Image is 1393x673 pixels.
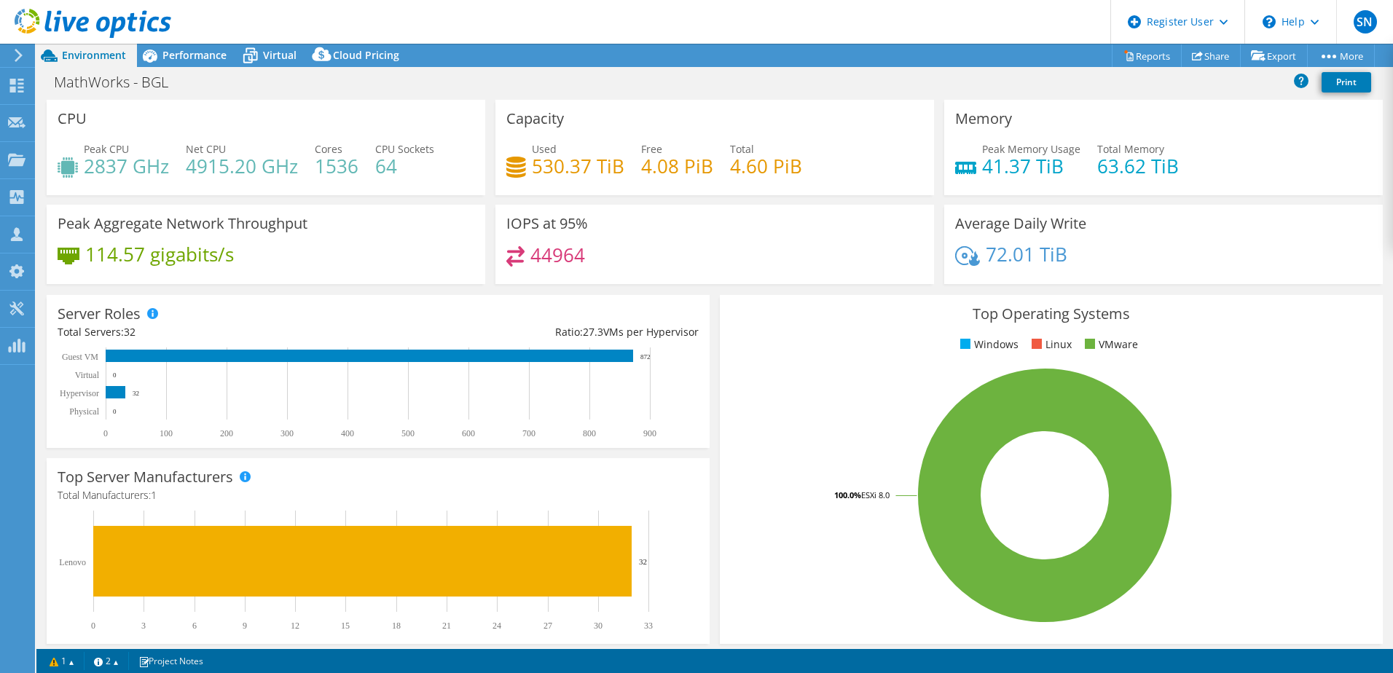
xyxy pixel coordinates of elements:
span: Virtual [263,48,297,62]
h3: CPU [58,111,87,127]
a: Share [1181,44,1241,67]
text: 500 [401,428,415,438]
svg: \n [1263,15,1276,28]
h4: 64 [375,158,434,174]
text: 800 [583,428,596,438]
text: Virtual [75,370,100,380]
span: Free [641,142,662,156]
span: Net CPU [186,142,226,156]
text: 200 [220,428,233,438]
text: 6 [192,621,197,631]
text: 27 [544,621,552,631]
text: 12 [291,621,299,631]
h3: Top Operating Systems [731,306,1372,322]
span: Performance [162,48,227,62]
span: Used [532,142,557,156]
h3: Memory [955,111,1012,127]
text: 600 [462,428,475,438]
text: 33 [644,621,653,631]
span: Peak Memory Usage [982,142,1080,156]
span: CPU Sockets [375,142,434,156]
text: 700 [522,428,535,438]
h4: 72.01 TiB [986,246,1067,262]
span: Environment [62,48,126,62]
tspan: 100.0% [834,489,861,500]
h4: 530.37 TiB [532,158,624,174]
li: Windows [957,336,1019,353]
text: Physical [69,406,99,417]
span: SN [1354,10,1377,34]
h3: Peak Aggregate Network Throughput [58,216,307,232]
h4: 114.57 gigabits/s [85,246,234,262]
text: 15 [341,621,350,631]
text: 0 [113,371,117,379]
text: 24 [493,621,501,631]
text: 900 [643,428,656,438]
h3: Average Daily Write [955,216,1086,232]
h4: 2837 GHz [84,158,169,174]
text: 300 [280,428,294,438]
text: 18 [392,621,401,631]
h4: 63.62 TiB [1097,158,1179,174]
div: Ratio: VMs per Hypervisor [378,324,699,340]
span: Peak CPU [84,142,129,156]
span: Cloud Pricing [333,48,399,62]
text: 21 [442,621,451,631]
a: Project Notes [128,652,213,670]
li: Linux [1028,336,1072,353]
text: 32 [133,390,139,397]
span: 32 [124,325,136,339]
h4: 4915.20 GHz [186,158,298,174]
text: 100 [160,428,173,438]
text: 30 [594,621,603,631]
li: VMware [1081,336,1138,353]
h1: MathWorks - BGL [47,74,191,90]
a: More [1307,44,1375,67]
span: Total [730,142,754,156]
text: Hypervisor [60,388,99,398]
a: 2 [84,652,129,670]
a: Export [1240,44,1308,67]
span: Total Memory [1097,142,1164,156]
text: Lenovo [59,557,86,567]
text: 872 [640,353,651,361]
text: 0 [91,621,95,631]
div: Total Servers: [58,324,378,340]
span: 27.3 [583,325,603,339]
text: 9 [243,621,247,631]
tspan: ESXi 8.0 [861,489,890,500]
a: Print [1322,72,1371,93]
h4: 1536 [315,158,358,174]
text: 3 [141,621,146,631]
text: 0 [113,408,117,415]
h4: 44964 [530,247,585,263]
text: 0 [103,428,108,438]
a: 1 [39,652,85,670]
h4: Total Manufacturers: [58,487,699,503]
span: Cores [315,142,342,156]
h4: 4.08 PiB [641,158,713,174]
text: Guest VM [62,352,98,362]
a: Reports [1112,44,1182,67]
text: 32 [639,557,647,566]
h4: 41.37 TiB [982,158,1080,174]
h3: Capacity [506,111,564,127]
h3: Top Server Manufacturers [58,469,233,485]
text: 400 [341,428,354,438]
h4: 4.60 PiB [730,158,802,174]
h3: Server Roles [58,306,141,322]
span: 1 [151,488,157,502]
h3: IOPS at 95% [506,216,588,232]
